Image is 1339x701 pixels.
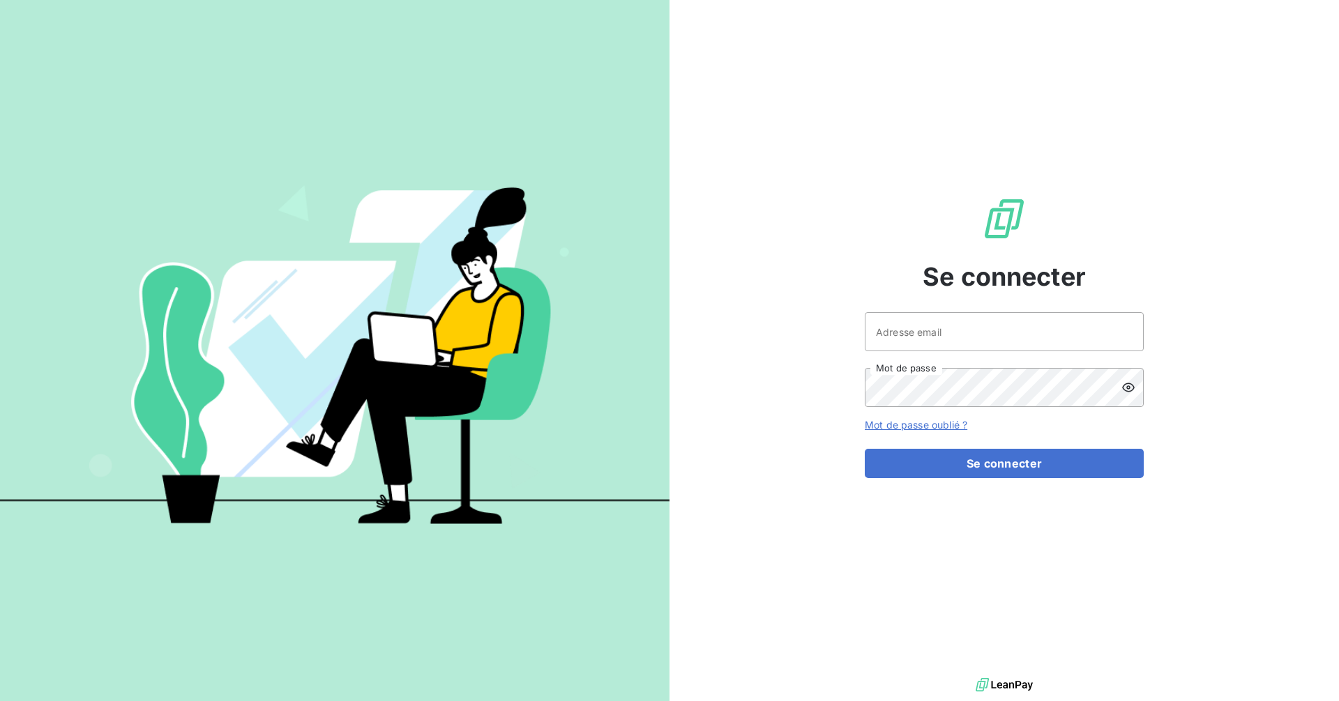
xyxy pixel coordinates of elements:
button: Se connecter [865,449,1144,478]
img: Logo LeanPay [982,197,1027,241]
img: logo [976,675,1033,695]
input: placeholder [865,312,1144,351]
span: Se connecter [923,258,1086,295]
a: Mot de passe oublié ? [865,419,967,431]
